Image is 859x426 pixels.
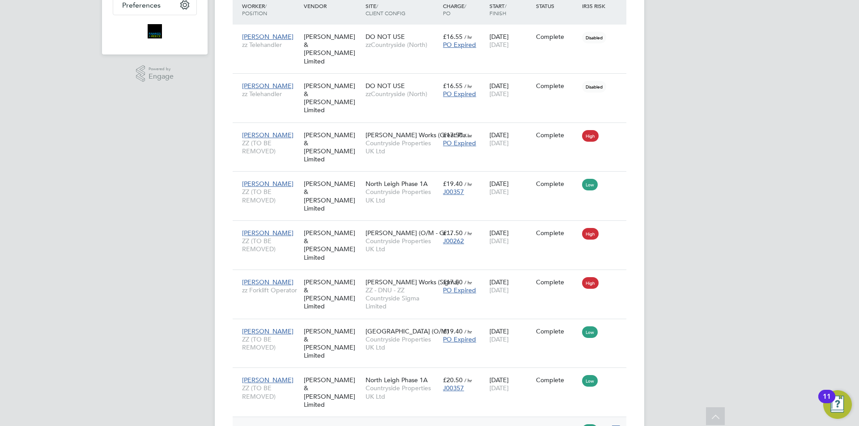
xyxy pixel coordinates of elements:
[443,229,463,237] span: £17.50
[240,175,626,182] a: [PERSON_NAME]ZZ (TO BE REMOVED)[PERSON_NAME] & [PERSON_NAME] LimitedNorth Leigh Phase 1ACountrysi...
[464,181,472,187] span: / hr
[489,2,506,17] span: / Finish
[489,335,509,343] span: [DATE]
[823,396,831,408] div: 11
[242,327,293,335] span: [PERSON_NAME]
[443,180,463,188] span: £19.40
[464,328,472,335] span: / hr
[464,279,472,286] span: / hr
[242,131,293,139] span: [PERSON_NAME]
[443,90,476,98] span: PO Expired
[240,322,626,330] a: [PERSON_NAME]ZZ (TO BE REMOVED)[PERSON_NAME] & [PERSON_NAME] Limited[GEOGRAPHIC_DATA] (O/M)Countr...
[366,188,438,204] span: Countryside Properties UK Ltd
[366,33,405,41] span: DO NOT USE
[443,188,464,196] span: J00357
[242,33,293,41] span: [PERSON_NAME]
[489,41,509,49] span: [DATE]
[149,73,174,80] span: Engage
[242,2,267,17] span: / Position
[242,278,293,286] span: [PERSON_NAME]
[302,274,363,315] div: [PERSON_NAME] & [PERSON_NAME] Limited
[536,278,578,286] div: Complete
[242,90,299,98] span: zz Telehandler
[242,82,293,90] span: [PERSON_NAME]
[487,77,534,102] div: [DATE]
[242,376,293,384] span: [PERSON_NAME]
[443,237,464,245] span: J00262
[302,28,363,70] div: [PERSON_NAME] & [PERSON_NAME] Limited
[242,237,299,253] span: ZZ (TO BE REMOVED)
[242,180,293,188] span: [PERSON_NAME]
[366,82,405,90] span: DO NOT USE
[582,81,606,93] span: Disabled
[487,127,534,152] div: [DATE]
[302,127,363,168] div: [PERSON_NAME] & [PERSON_NAME] Limited
[366,180,428,188] span: North Leigh Phase 1A
[302,224,363,266] div: [PERSON_NAME] & [PERSON_NAME] Limited
[443,131,463,139] span: £17.50
[366,131,472,139] span: [PERSON_NAME] Works (Great Pla…
[242,41,299,49] span: zz Telehandler
[366,2,405,17] span: / Client Config
[536,327,578,335] div: Complete
[443,82,463,90] span: £16.55
[443,286,476,294] span: PO Expired
[366,41,438,49] span: zzCountryside (North)
[122,1,161,9] span: Preferences
[240,273,626,281] a: [PERSON_NAME]zz Forklift Operator[PERSON_NAME] & [PERSON_NAME] Limited[PERSON_NAME] Works (Sigma)...
[443,376,463,384] span: £20.50
[366,229,453,237] span: [PERSON_NAME] (O/M - Gr…
[240,126,626,134] a: [PERSON_NAME]ZZ (TO BE REMOVED)[PERSON_NAME] & [PERSON_NAME] Limited[PERSON_NAME] Works (Great Pl...
[242,139,299,155] span: ZZ (TO BE REMOVED)
[487,323,534,348] div: [DATE]
[242,335,299,351] span: ZZ (TO BE REMOVED)
[366,376,428,384] span: North Leigh Phase 1A
[582,130,599,142] span: High
[464,230,472,236] span: / hr
[582,179,598,190] span: Low
[242,188,299,204] span: ZZ (TO BE REMOVED)
[242,384,299,400] span: ZZ (TO BE REMOVED)
[823,390,852,419] button: Open Resource Center, 11 new notifications
[443,41,476,49] span: PO Expired
[366,286,438,311] span: ZZ - DNU - ZZ Countryside Sigma Limited
[366,335,438,351] span: Countryside Properties UK Ltd
[487,175,534,200] div: [DATE]
[366,90,438,98] span: zzCountryside (North)
[443,2,466,17] span: / PO
[240,371,626,379] a: [PERSON_NAME]ZZ (TO BE REMOVED)[PERSON_NAME] & [PERSON_NAME] LimitedNorth Leigh Phase 1ACountrysi...
[302,371,363,413] div: [PERSON_NAME] & [PERSON_NAME] Limited
[443,335,476,343] span: PO Expired
[582,277,599,289] span: High
[240,77,626,84] a: [PERSON_NAME]zz Telehandler[PERSON_NAME] & [PERSON_NAME] LimitedDO NOT USEzzCountryside (North)£1...
[464,132,472,139] span: / hr
[536,180,578,188] div: Complete
[366,327,449,335] span: [GEOGRAPHIC_DATA] (O/M)
[366,139,438,155] span: Countryside Properties UK Ltd
[366,384,438,400] span: Countryside Properties UK Ltd
[443,139,476,147] span: PO Expired
[302,175,363,217] div: [PERSON_NAME] & [PERSON_NAME] Limited
[242,286,299,294] span: zz Forklift Operator
[487,224,534,249] div: [DATE]
[443,33,463,41] span: £16.55
[536,33,578,41] div: Complete
[489,384,509,392] span: [DATE]
[443,278,463,286] span: £17.50
[240,224,626,232] a: [PERSON_NAME]ZZ (TO BE REMOVED)[PERSON_NAME] & [PERSON_NAME] Limited[PERSON_NAME] (O/M - Gr…Count...
[489,90,509,98] span: [DATE]
[489,237,509,245] span: [DATE]
[443,327,463,335] span: £19.40
[136,65,174,82] a: Powered byEngage
[464,83,472,89] span: / hr
[240,28,626,35] a: [PERSON_NAME]zz Telehandler[PERSON_NAME] & [PERSON_NAME] LimitedDO NOT USEzzCountryside (North)£1...
[148,24,162,38] img: bromak-logo-retina.png
[464,34,472,40] span: / hr
[149,65,174,73] span: Powered by
[366,237,438,253] span: Countryside Properties UK Ltd
[487,274,534,299] div: [DATE]
[489,188,509,196] span: [DATE]
[487,371,534,396] div: [DATE]
[582,228,599,240] span: High
[366,278,459,286] span: [PERSON_NAME] Works (Sigma)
